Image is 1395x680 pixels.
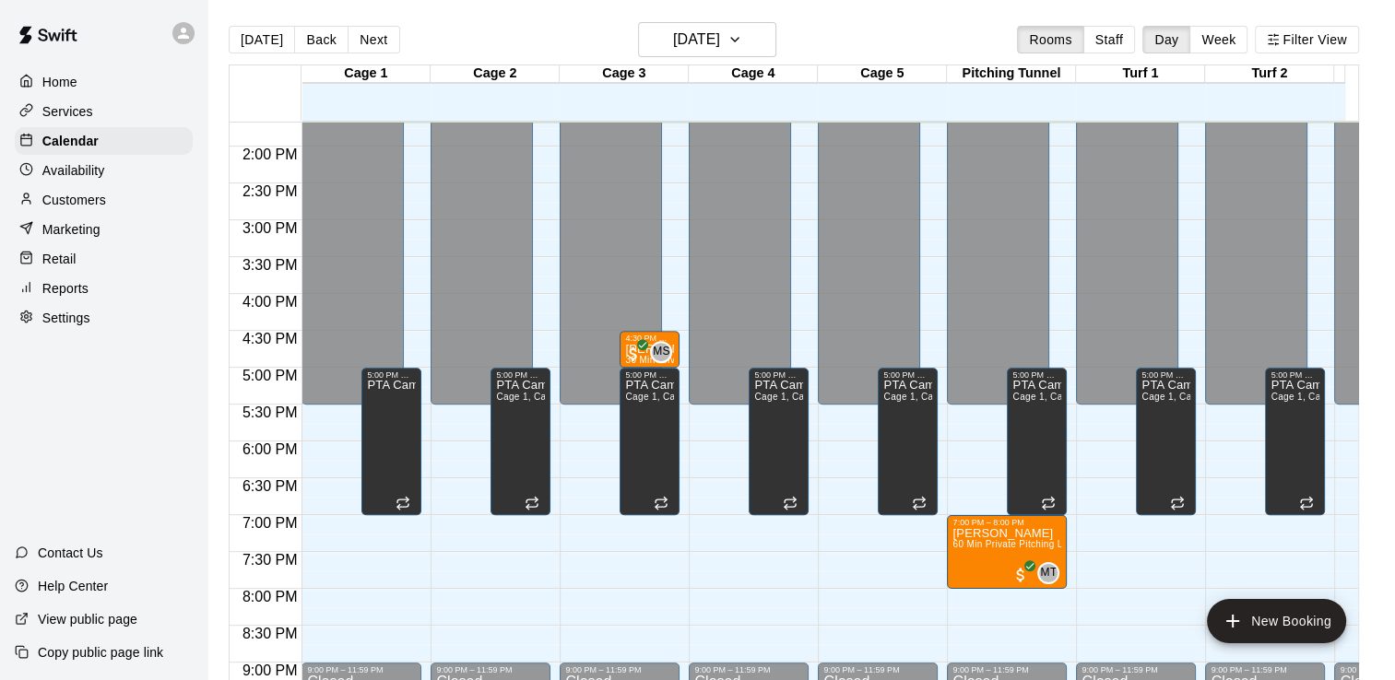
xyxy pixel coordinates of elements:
[1007,368,1067,515] div: 5:00 PM – 7:00 PM: PTA Camps
[654,496,668,510] span: Recurring event
[238,626,302,641] span: 8:30 PM
[15,127,193,155] a: Calendar
[1041,496,1056,510] span: Recurring event
[689,65,818,83] div: Cage 4
[42,132,99,150] p: Calendar
[348,26,399,53] button: Next
[396,496,410,510] span: Recurring event
[307,665,416,674] div: 9:00 PM – 11:59 PM
[238,257,302,273] span: 3:30 PM
[238,662,302,678] span: 9:00 PM
[947,65,1076,83] div: Pitching Tunnel
[749,368,809,515] div: 5:00 PM – 7:00 PM: PTA Camps
[42,73,77,91] p: Home
[238,183,302,199] span: 2:30 PM
[431,65,560,83] div: Cage 2
[883,392,1242,402] span: Cage 1, Cage 2, Cage 3, Cage 4, Cage 5, Pitching Tunnel, RecPlex, Turf 1, Turf 2
[238,368,302,383] span: 5:00 PM
[38,610,137,628] p: View public page
[15,98,193,125] a: Services
[294,26,349,53] button: Back
[496,392,855,402] span: Cage 1, Cage 2, Cage 3, Cage 4, Cage 5, Pitching Tunnel, RecPlex, Turf 1, Turf 2
[565,665,674,674] div: 9:00 PM – 11:59 PM
[754,370,803,380] div: 5:00 PM – 7:00 PM
[1141,370,1190,380] div: 5:00 PM – 7:00 PM
[238,441,302,457] span: 6:00 PM
[38,643,163,662] p: Copy public page link
[42,102,93,121] p: Services
[673,27,720,53] h6: [DATE]
[1083,26,1136,53] button: Staff
[1299,496,1314,510] span: Recurring event
[238,589,302,604] span: 8:00 PM
[1207,599,1346,643] button: add
[883,370,932,380] div: 5:00 PM – 7:00 PM
[1271,370,1319,380] div: 5:00 PM – 7:00 PM
[38,577,108,595] p: Help Center
[15,157,193,184] a: Availability
[238,147,302,162] span: 2:00 PM
[1255,26,1358,53] button: Filter View
[15,275,193,302] div: Reports
[625,370,674,380] div: 5:00 PM – 7:00 PM
[436,665,545,674] div: 9:00 PM – 11:59 PM
[1189,26,1247,53] button: Week
[694,665,803,674] div: 9:00 PM – 11:59 PM
[238,331,302,346] span: 4:30 PM
[1136,368,1196,515] div: 5:00 PM – 7:00 PM: PTA Camps
[1011,566,1030,584] span: All customers have paid
[823,665,932,674] div: 9:00 PM – 11:59 PM
[1045,562,1059,584] span: Mike Thrun
[952,518,1061,527] div: 7:00 PM – 8:00 PM
[42,279,89,298] p: Reports
[15,245,193,273] a: Retail
[15,216,193,243] a: Marketing
[42,220,100,239] p: Marketing
[301,65,431,83] div: Cage 1
[1142,26,1190,53] button: Day
[1265,368,1325,515] div: 5:00 PM – 7:00 PM: PTA Camps
[818,65,947,83] div: Cage 5
[238,220,302,236] span: 3:00 PM
[754,392,1113,402] span: Cage 1, Cage 2, Cage 3, Cage 4, Cage 5, Pitching Tunnel, RecPlex, Turf 1, Turf 2
[42,191,106,209] p: Customers
[1082,665,1190,674] div: 9:00 PM – 11:59 PM
[1170,496,1185,510] span: Recurring event
[15,186,193,214] a: Customers
[1037,562,1059,584] div: Mike Thrun
[952,665,1061,674] div: 9:00 PM – 11:59 PM
[15,304,193,332] a: Settings
[238,515,302,531] span: 7:00 PM
[1012,392,1371,402] span: Cage 1, Cage 2, Cage 3, Cage 4, Cage 5, Pitching Tunnel, RecPlex, Turf 1, Turf 2
[42,250,77,268] p: Retail
[783,496,798,510] span: Recurring event
[625,392,984,402] span: Cage 1, Cage 2, Cage 3, Cage 4, Cage 5, Pitching Tunnel, RecPlex, Turf 1, Turf 2
[625,334,674,343] div: 4:30 PM – 5:00 PM
[1040,564,1057,582] span: MT
[657,341,672,363] span: Myles Smith
[525,496,539,510] span: Recurring event
[620,331,680,368] div: 4:30 PM – 5:00 PM: 30 Min Private Hitting Lesson
[238,552,302,568] span: 7:30 PM
[15,68,193,96] a: Home
[491,368,550,515] div: 5:00 PM – 7:00 PM: PTA Camps
[1017,26,1083,53] button: Rooms
[560,65,689,83] div: Cage 3
[638,22,776,57] button: [DATE]
[42,161,105,180] p: Availability
[361,368,421,515] div: 5:00 PM – 7:00 PM: PTA Camps
[912,496,927,510] span: Recurring event
[1012,370,1061,380] div: 5:00 PM – 7:00 PM
[650,341,672,363] div: Myles Smith
[238,294,302,310] span: 4:00 PM
[229,26,295,53] button: [DATE]
[878,368,938,515] div: 5:00 PM – 7:00 PM: PTA Camps
[947,515,1067,589] div: 7:00 PM – 8:00 PM: Wyatt Tadeo
[624,345,643,363] span: All customers have paid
